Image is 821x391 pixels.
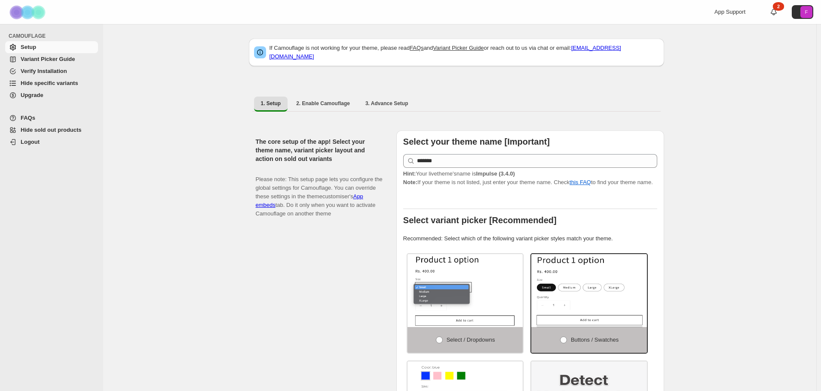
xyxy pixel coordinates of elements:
h2: The core setup of the app! Select your theme name, variant picker layout and action on sold out v... [256,137,383,163]
a: Variant Picker Guide [5,53,98,65]
img: Camouflage [7,0,50,24]
text: F [805,9,808,15]
span: FAQs [21,115,35,121]
a: Variant Picker Guide [433,45,484,51]
a: Setup [5,41,98,53]
a: Hide specific variants [5,77,98,89]
p: Recommended: Select which of the following variant picker styles match your theme. [403,234,657,243]
span: Verify Installation [21,68,67,74]
span: Hide sold out products [21,127,82,133]
span: 1. Setup [261,100,281,107]
a: FAQs [410,45,424,51]
a: Hide sold out products [5,124,98,136]
a: this FAQ [570,179,591,185]
img: Buttons / Swatches [531,254,647,327]
span: Buttons / Swatches [571,336,619,343]
img: Select / Dropdowns [407,254,523,327]
a: Verify Installation [5,65,98,77]
span: Setup [21,44,36,50]
strong: Note: [403,179,417,185]
p: If your theme is not listed, just enter your theme name. Check to find your theme name. [403,170,657,187]
b: Select variant picker [Recommended] [403,215,557,225]
span: Hide specific variants [21,80,78,86]
a: Logout [5,136,98,148]
p: Please note: This setup page lets you configure the global settings for Camouflage. You can overr... [256,167,383,218]
div: 2 [773,2,784,11]
span: Select / Dropdowns [447,336,495,343]
strong: Hint: [403,170,416,177]
b: Select your theme name [Important] [403,137,550,146]
span: Avatar with initials F [800,6,812,18]
span: App Support [714,9,745,15]
span: 3. Advance Setup [365,100,408,107]
span: Logout [21,139,40,145]
strong: Impulse (3.4.0) [476,170,515,177]
span: Upgrade [21,92,43,98]
a: 2 [769,8,778,16]
a: Upgrade [5,89,98,101]
span: 2. Enable Camouflage [296,100,350,107]
a: FAQs [5,112,98,124]
span: Your live theme's name is [403,170,515,177]
span: Variant Picker Guide [21,56,75,62]
p: If Camouflage is not working for your theme, please read and or reach out to us via chat or email: [270,44,659,61]
span: CAMOUFLAGE [9,33,99,39]
button: Avatar with initials F [792,5,813,19]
